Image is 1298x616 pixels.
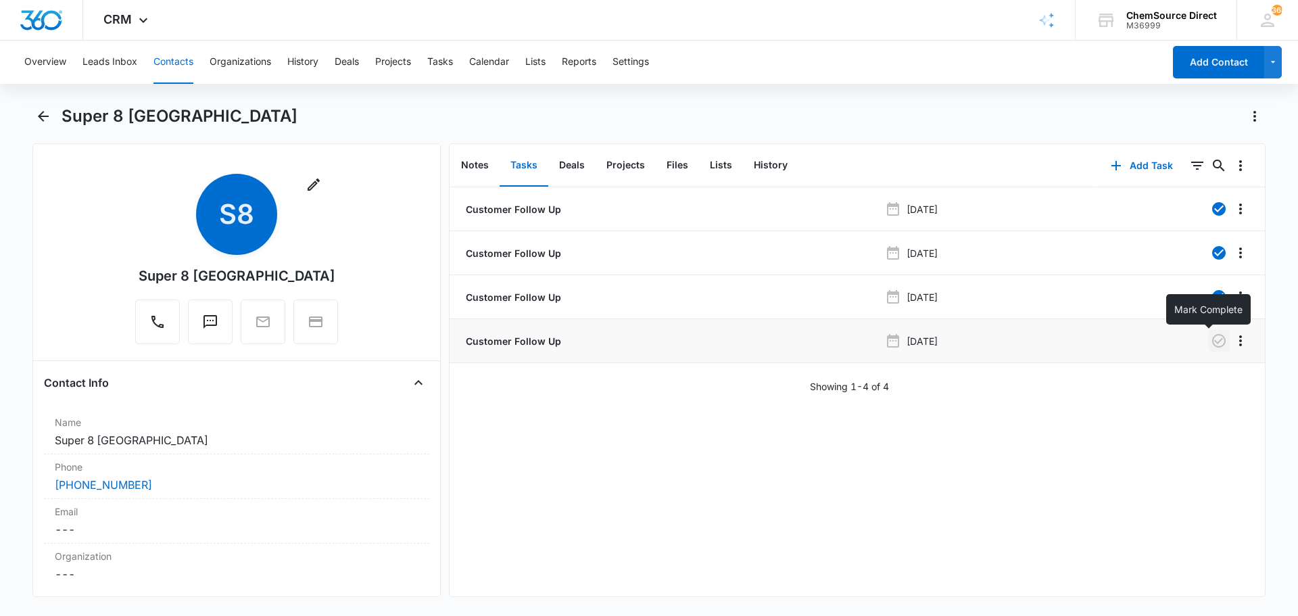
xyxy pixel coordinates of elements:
dd: Super 8 [GEOGRAPHIC_DATA] [55,432,418,448]
dd: --- [55,566,418,582]
button: Contacts [153,41,193,84]
dd: --- [55,521,418,538]
button: Tasks [500,145,548,187]
div: account id [1126,21,1217,30]
a: Call [135,321,180,332]
span: 368 [1272,5,1282,16]
label: Organization [55,549,418,563]
button: Overflow Menu [1230,242,1251,264]
button: Deals [335,41,359,84]
a: Text [188,321,233,332]
button: Leads Inbox [82,41,137,84]
button: Projects [596,145,656,187]
button: Overflow Menu [1230,155,1251,176]
div: account name [1126,10,1217,21]
button: Overview [24,41,66,84]
a: Customer Follow Up [463,334,561,348]
button: Files [656,145,699,187]
span: S8 [196,174,277,255]
div: Organization--- [44,544,429,588]
button: Search... [1208,155,1230,176]
h1: Super 8 [GEOGRAPHIC_DATA] [62,106,297,126]
a: Customer Follow Up [463,290,561,304]
label: Email [55,504,418,519]
div: Phone[PHONE_NUMBER] [44,454,429,499]
button: Lists [699,145,743,187]
button: Calendar [469,41,509,84]
button: Reports [562,41,596,84]
button: Filters [1186,155,1208,176]
div: Email--- [44,499,429,544]
button: Add Task [1097,149,1186,182]
a: [PHONE_NUMBER] [55,477,152,493]
div: notifications count [1272,5,1282,16]
button: Overflow Menu [1230,198,1251,220]
button: Lists [525,41,546,84]
button: Close [408,372,429,394]
label: Name [55,415,418,429]
a: Customer Follow Up [463,246,561,260]
label: Address [55,593,418,607]
button: Back [32,105,53,127]
div: NameSuper 8 [GEOGRAPHIC_DATA] [44,410,429,454]
div: Mark Complete [1166,294,1251,325]
button: Tasks [427,41,453,84]
p: Showing 1-4 of 4 [810,379,889,394]
button: History [287,41,318,84]
button: Notes [450,145,500,187]
button: Projects [375,41,411,84]
label: Phone [55,460,418,474]
button: History [743,145,798,187]
p: [DATE] [907,246,938,260]
button: Overflow Menu [1230,330,1251,352]
p: [DATE] [907,290,938,304]
h4: Contact Info [44,375,109,391]
button: Actions [1244,105,1266,127]
button: Settings [612,41,649,84]
p: [DATE] [907,334,938,348]
p: [DATE] [907,202,938,216]
button: Overflow Menu [1230,286,1251,308]
button: Add Contact [1173,46,1264,78]
button: Deals [548,145,596,187]
button: Text [188,300,233,344]
a: Customer Follow Up [463,202,561,216]
button: Organizations [210,41,271,84]
div: Super 8 [GEOGRAPHIC_DATA] [139,266,335,286]
button: Call [135,300,180,344]
span: CRM [103,12,132,26]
